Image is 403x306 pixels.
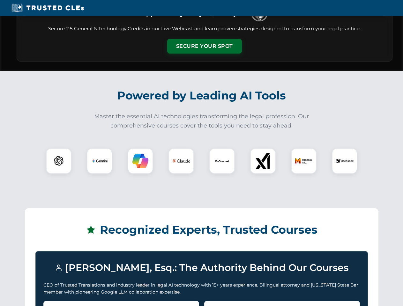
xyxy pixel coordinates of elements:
[336,152,354,170] img: DeepSeek Logo
[214,153,230,169] img: CoCounsel Logo
[35,219,368,241] h2: Recognized Experts, Trusted Courses
[25,25,384,33] p: Secure 2.5 General & Technology Credits in our Live Webcast and learn proven strategies designed ...
[295,152,313,170] img: Mistral AI Logo
[46,148,71,174] div: ChatGPT
[291,148,317,174] div: Mistral AI
[332,148,357,174] div: DeepSeek
[25,84,378,107] h2: Powered by Leading AI Tools
[92,153,108,169] img: Gemini Logo
[10,3,86,13] img: Trusted CLEs
[87,148,112,174] div: Gemini
[90,112,313,130] p: Master the essential AI technologies transforming the legal profession. Our comprehensive courses...
[168,148,194,174] div: Claude
[255,153,271,169] img: xAI Logo
[43,259,360,276] h3: [PERSON_NAME], Esq.: The Authority Behind Our Courses
[250,148,276,174] div: xAI
[172,152,190,170] img: Claude Logo
[43,281,360,296] p: CEO of Trusted Translations and industry leader in legal AI technology with 15+ years experience....
[132,153,148,169] img: Copilot Logo
[49,152,68,170] img: ChatGPT Logo
[209,148,235,174] div: CoCounsel
[128,148,153,174] div: Copilot
[167,39,242,54] button: Secure Your Spot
